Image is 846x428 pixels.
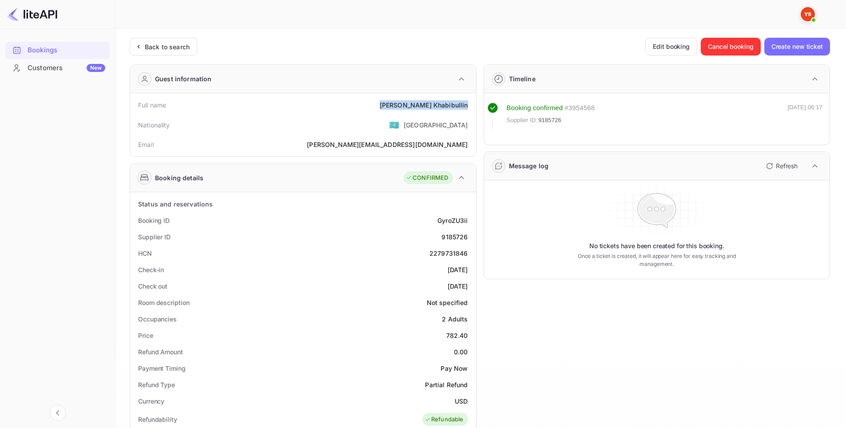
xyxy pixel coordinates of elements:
[404,120,468,130] div: [GEOGRAPHIC_DATA]
[509,74,536,83] div: Timeline
[455,396,468,406] div: USD
[138,331,153,340] div: Price
[441,232,468,242] div: 9185726
[764,38,830,55] button: Create new ticket
[138,380,175,389] div: Refund Type
[5,59,110,77] div: CustomersNew
[138,396,164,406] div: Currency
[787,103,822,129] div: [DATE] 06:17
[437,216,468,225] div: GyroZU3ii
[138,199,213,209] div: Status and reservations
[138,314,177,324] div: Occupancies
[87,64,105,72] div: New
[50,405,66,421] button: Collapse navigation
[138,364,186,373] div: Payment Timing
[442,314,468,324] div: 2 Adults
[28,45,105,55] div: Bookings
[307,140,468,149] div: [PERSON_NAME][EMAIL_ADDRESS][DOMAIN_NAME]
[645,38,697,55] button: Edit booking
[138,265,164,274] div: Check-in
[5,42,110,59] div: Bookings
[138,298,189,307] div: Room description
[138,140,154,149] div: Email
[380,100,468,110] div: [PERSON_NAME] Khabibullin
[701,38,761,55] button: Cancel booking
[5,42,110,58] a: Bookings
[138,281,167,291] div: Check out
[145,42,190,52] div: Back to search
[441,364,468,373] div: Pay Now
[507,116,538,125] span: Supplier ID:
[406,174,448,182] div: CONFIRMED
[28,63,105,73] div: Customers
[454,347,468,357] div: 0.00
[564,252,750,268] p: Once a ticket is created, it will appear here for easy tracking and management.
[138,347,183,357] div: Refund Amount
[7,7,57,21] img: LiteAPI logo
[507,103,563,113] div: Booking confirmed
[429,249,468,258] div: 2279731846
[761,159,801,173] button: Refresh
[448,281,468,291] div: [DATE]
[425,415,464,424] div: Refundable
[564,103,595,113] div: # 3954568
[425,380,468,389] div: Partial Refund
[446,331,468,340] div: 782.40
[138,216,170,225] div: Booking ID
[138,100,166,110] div: Full name
[427,298,468,307] div: Not specified
[155,74,212,83] div: Guest information
[155,173,203,182] div: Booking details
[138,415,177,424] div: Refundability
[801,7,815,21] img: Yandex Support
[538,116,561,125] span: 9185726
[138,120,170,130] div: Nationality
[776,161,798,170] p: Refresh
[5,59,110,76] a: CustomersNew
[138,232,171,242] div: Supplier ID
[138,249,152,258] div: HCN
[509,161,549,170] div: Message log
[389,117,399,133] span: United States
[448,265,468,274] div: [DATE]
[589,242,724,250] p: No tickets have been created for this booking.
